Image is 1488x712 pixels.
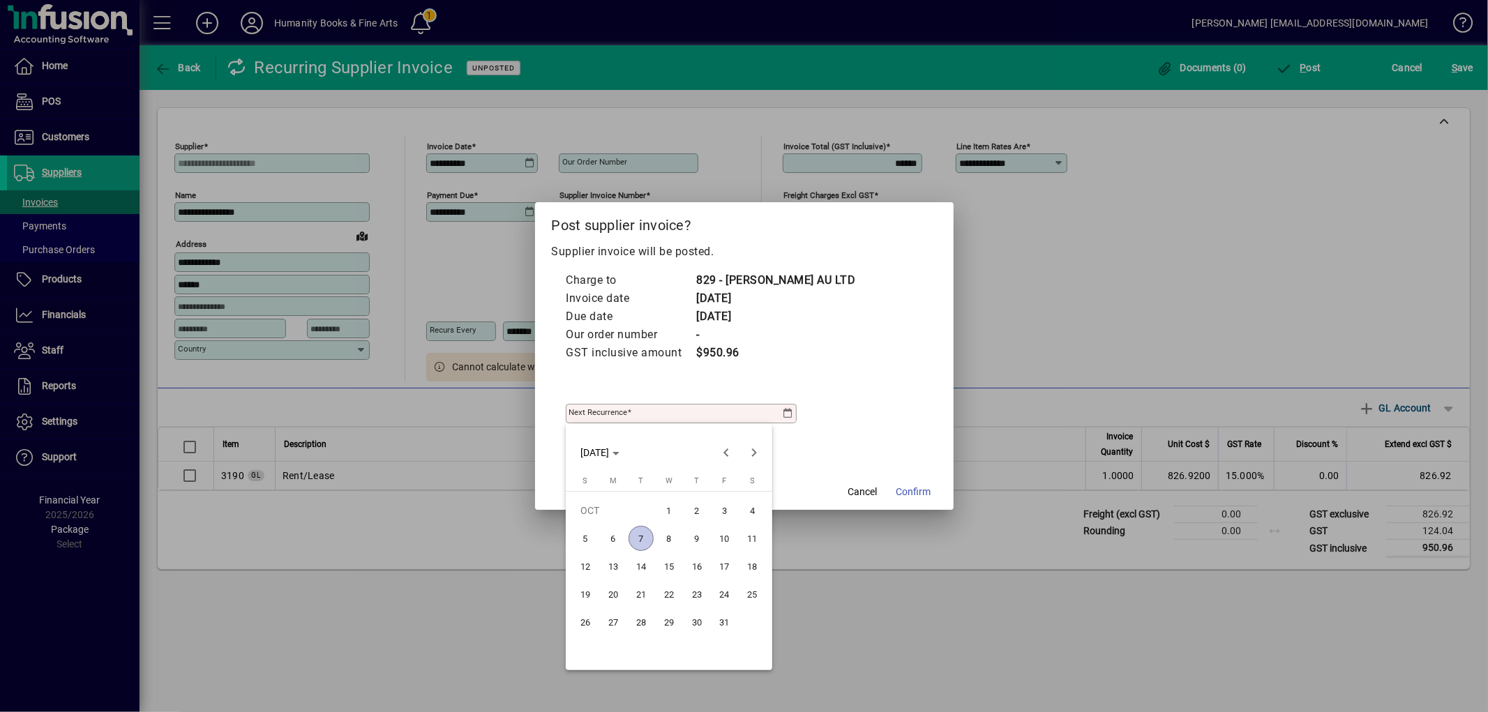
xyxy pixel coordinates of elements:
button: Mon Oct 13 2025 [599,552,627,580]
button: Thu Oct 02 2025 [683,497,711,524]
span: 6 [601,526,626,551]
span: [DATE] [580,447,609,458]
button: Sun Oct 12 2025 [571,552,599,580]
button: Fri Oct 17 2025 [711,552,739,580]
span: 29 [656,609,682,635]
button: Tue Oct 21 2025 [627,580,655,608]
button: Fri Oct 31 2025 [711,608,739,636]
span: S [583,476,587,485]
button: Mon Oct 06 2025 [599,524,627,552]
span: 23 [684,582,709,607]
span: 12 [573,554,598,579]
button: Choose month and year [575,440,625,465]
span: 17 [712,554,737,579]
button: Mon Oct 20 2025 [599,580,627,608]
button: Tue Oct 28 2025 [627,608,655,636]
span: 25 [740,582,765,607]
button: Sat Oct 04 2025 [739,497,767,524]
button: Sat Oct 25 2025 [739,580,767,608]
button: Thu Oct 09 2025 [683,524,711,552]
span: T [694,476,699,485]
span: F [723,476,727,485]
button: Wed Oct 22 2025 [655,580,683,608]
td: OCT [571,497,655,524]
span: 24 [712,582,737,607]
button: Tue Oct 14 2025 [627,552,655,580]
span: 13 [601,554,626,579]
button: Thu Oct 16 2025 [683,552,711,580]
span: 1 [656,498,682,523]
button: Thu Oct 30 2025 [683,608,711,636]
span: 27 [601,609,626,635]
button: Sun Oct 19 2025 [571,580,599,608]
button: Fri Oct 24 2025 [711,580,739,608]
button: Fri Oct 03 2025 [711,497,739,524]
span: 3 [712,498,737,523]
span: 8 [656,526,682,551]
span: 18 [740,554,765,579]
span: S [750,476,755,485]
span: W [666,476,672,485]
span: 20 [601,582,626,607]
span: 19 [573,582,598,607]
span: 10 [712,526,737,551]
button: Wed Oct 15 2025 [655,552,683,580]
span: 15 [656,554,682,579]
span: 16 [684,554,709,579]
button: Mon Oct 27 2025 [599,608,627,636]
span: 4 [740,498,765,523]
span: 21 [629,582,654,607]
span: 31 [712,609,737,635]
button: Wed Oct 08 2025 [655,524,683,552]
span: 7 [629,526,654,551]
button: Wed Oct 29 2025 [655,608,683,636]
button: Sun Oct 26 2025 [571,608,599,636]
span: 30 [684,609,709,635]
span: T [638,476,643,485]
span: 28 [629,609,654,635]
span: M [610,476,617,485]
button: Previous month [712,439,740,467]
span: 14 [629,554,654,579]
button: Next month [740,439,768,467]
button: Thu Oct 23 2025 [683,580,711,608]
button: Tue Oct 07 2025 [627,524,655,552]
span: 11 [740,526,765,551]
span: 26 [573,609,598,635]
span: 22 [656,582,682,607]
span: 2 [684,498,709,523]
button: Fri Oct 10 2025 [711,524,739,552]
button: Sat Oct 11 2025 [739,524,767,552]
button: Sat Oct 18 2025 [739,552,767,580]
button: Wed Oct 01 2025 [655,497,683,524]
button: Sun Oct 05 2025 [571,524,599,552]
span: 9 [684,526,709,551]
span: 5 [573,526,598,551]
